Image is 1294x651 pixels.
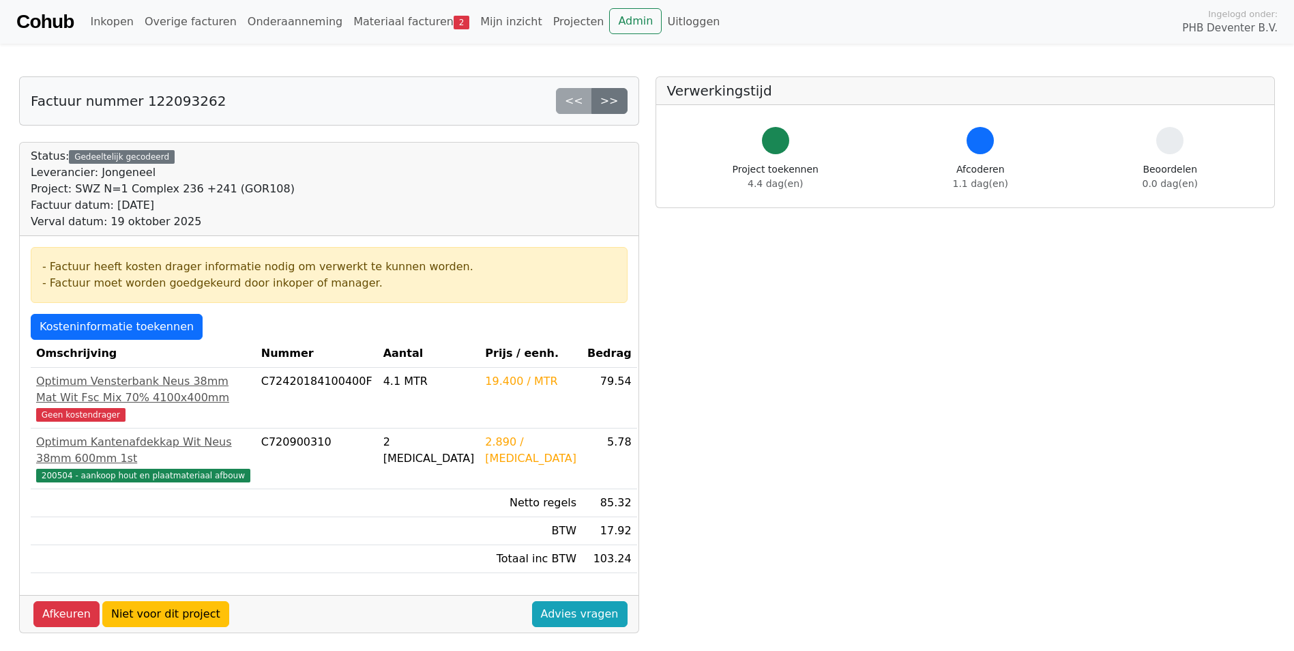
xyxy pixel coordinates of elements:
[42,275,616,291] div: - Factuur moet worden goedgekeurd door inkoper of manager.
[582,368,637,429] td: 79.54
[485,434,576,467] div: 2.890 / [MEDICAL_DATA]
[31,340,256,368] th: Omschrijving
[348,8,475,35] a: Materiaal facturen2
[102,601,229,627] a: Niet voor dit project
[36,434,250,483] a: Optimum Kantenafdekkap Wit Neus 38mm 600mm 1st200504 - aankoop hout en plaatmateriaal afbouw
[36,373,250,406] div: Optimum Vensterbank Neus 38mm Mat Wit Fsc Mix 70% 4100x400mm
[953,178,1008,189] span: 1.1 dag(en)
[475,8,548,35] a: Mijn inzicht
[383,434,475,467] div: 2 [MEDICAL_DATA]
[485,373,576,390] div: 19.400 / MTR
[953,162,1008,191] div: Afcoderen
[36,373,250,422] a: Optimum Vensterbank Neus 38mm Mat Wit Fsc Mix 70% 4100x400mmGeen kostendrager
[242,8,348,35] a: Onderaanneming
[582,340,637,368] th: Bedrag
[31,148,295,230] div: Status:
[256,368,378,429] td: C72420184100400F
[733,162,819,191] div: Project toekennen
[582,489,637,517] td: 85.32
[36,408,126,422] span: Geen kostendrager
[480,517,582,545] td: BTW
[662,8,725,35] a: Uitloggen
[1208,8,1278,20] span: Ingelogd onder:
[667,83,1264,99] h5: Verwerkingstijd
[582,429,637,489] td: 5.78
[69,150,175,164] div: Gedeeltelijk gecodeerd
[532,601,628,627] a: Advies vragen
[33,601,100,627] a: Afkeuren
[480,545,582,573] td: Totaal inc BTW
[256,429,378,489] td: C720900310
[36,434,250,467] div: Optimum Kantenafdekkap Wit Neus 38mm 600mm 1st
[480,340,582,368] th: Prijs / eenh.
[454,16,469,29] span: 2
[591,88,628,114] a: >>
[1143,162,1198,191] div: Beoordelen
[16,5,74,38] a: Cohub
[85,8,138,35] a: Inkopen
[480,489,582,517] td: Netto regels
[42,259,616,275] div: - Factuur heeft kosten drager informatie nodig om verwerkt te kunnen worden.
[31,197,295,214] div: Factuur datum: [DATE]
[748,178,803,189] span: 4.4 dag(en)
[31,314,203,340] a: Kosteninformatie toekennen
[139,8,242,35] a: Overige facturen
[609,8,662,34] a: Admin
[31,93,226,109] h5: Factuur nummer 122093262
[582,517,637,545] td: 17.92
[31,181,295,197] div: Project: SWZ N=1 Complex 236 +241 (GOR108)
[378,340,480,368] th: Aantal
[1143,178,1198,189] span: 0.0 dag(en)
[31,214,295,230] div: Verval datum: 19 oktober 2025
[31,164,295,181] div: Leverancier: Jongeneel
[36,469,250,482] span: 200504 - aankoop hout en plaatmateriaal afbouw
[383,373,475,390] div: 4.1 MTR
[582,545,637,573] td: 103.24
[548,8,610,35] a: Projecten
[256,340,378,368] th: Nummer
[1182,20,1278,36] span: PHB Deventer B.V.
